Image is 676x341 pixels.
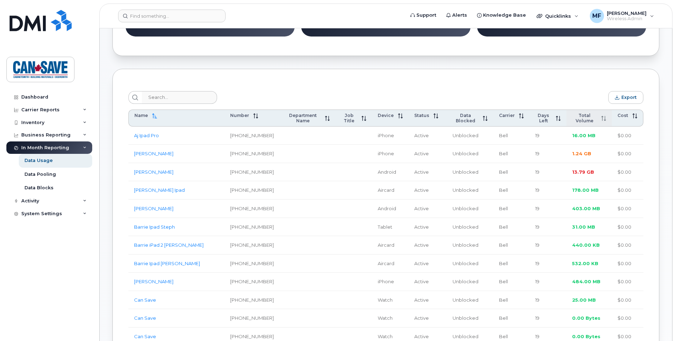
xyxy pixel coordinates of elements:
span: MF [592,12,601,20]
td: 19 [530,255,567,273]
td: Watch [372,291,409,309]
td: Unblocked [447,236,493,255]
td: Bell [493,127,530,145]
span: 1.24 GB [572,151,591,156]
td: Bell [493,200,530,218]
span: 532.00 KB [572,261,598,266]
td: Bell [493,236,530,255]
span: 25.00 MB [572,297,596,303]
td: $0.00 [612,200,643,218]
td: Active [409,255,447,273]
span: Job Title [341,113,357,123]
span: 484.00 MB [572,279,600,284]
span: Data Blocked [453,113,478,123]
a: [PERSON_NAME] [134,279,173,284]
td: Active [409,127,447,145]
td: [PHONE_NUMBER] [225,273,279,291]
span: Quicklinks [545,13,571,19]
td: Unblocked [447,181,493,200]
span: Alerts [452,12,467,19]
a: Aj Ipad Pro [134,133,159,138]
td: $0.00 [612,236,643,255]
a: [PERSON_NAME] [134,151,173,156]
a: [PERSON_NAME] [134,206,173,211]
td: Bell [493,163,530,181]
td: [PHONE_NUMBER] [225,200,279,218]
a: Support [405,8,441,22]
span: 440.00 KB [572,242,600,248]
td: Active [409,181,447,200]
td: Active [409,145,447,163]
td: Unblocked [447,255,493,273]
td: [PHONE_NUMBER] [225,163,279,181]
td: Bell [493,309,530,328]
td: Unblocked [447,291,493,309]
td: [PHONE_NUMBER] [225,236,279,255]
td: Active [409,236,447,255]
td: $0.00 [612,309,643,328]
td: $0.00 [612,255,643,273]
td: Unblocked [447,145,493,163]
a: Barrie iPad 2 [PERSON_NAME] [134,242,204,248]
td: 19 [530,145,567,163]
td: 19 [530,200,567,218]
td: 19 [530,273,567,291]
span: Wireless Admin [607,16,647,22]
td: 19 [530,309,567,328]
span: Cost [617,113,628,118]
span: [PERSON_NAME] [607,10,647,16]
td: [PHONE_NUMBER] [225,291,279,309]
button: Export [608,91,643,104]
td: [PHONE_NUMBER] [225,309,279,328]
td: Bell [493,218,530,236]
td: Bell [493,291,530,309]
a: Can Save [134,315,156,321]
td: Aircard [372,236,409,255]
a: Alerts [441,8,472,22]
td: 19 [530,236,567,255]
a: Knowledge Base [472,8,531,22]
td: Aircard [372,255,409,273]
td: Active [409,200,447,218]
span: 178.00 MB [572,187,599,193]
td: Bell [493,273,530,291]
span: 16.00 MB [572,133,595,138]
td: Unblocked [447,273,493,291]
a: Can Save [134,297,156,303]
a: Can Save [134,334,156,339]
a: Barrie Ipad Steph [134,224,175,230]
div: Quicklinks [532,9,583,23]
td: Active [409,309,447,328]
td: Aircard [372,181,409,200]
td: [PHONE_NUMBER] [225,127,279,145]
td: Unblocked [447,309,493,328]
td: $0.00 [612,163,643,181]
span: Status [414,113,429,118]
td: Bell [493,145,530,163]
td: 19 [530,163,567,181]
td: 19 [530,291,567,309]
td: Unblocked [447,218,493,236]
span: Knowledge Base [483,12,526,19]
span: 31.00 MB [572,224,595,230]
span: 0.00 Bytes [572,334,600,339]
td: Active [409,291,447,309]
td: Unblocked [447,127,493,145]
a: Barrie Ipad [PERSON_NAME] [134,261,200,266]
td: 19 [530,127,567,145]
td: $0.00 [612,218,643,236]
td: Unblocked [447,163,493,181]
td: 19 [530,218,567,236]
td: Android [372,163,409,181]
span: Export [621,95,637,100]
td: [PHONE_NUMBER] [225,145,279,163]
td: $0.00 [612,127,643,145]
td: iPhone [372,273,409,291]
td: [PHONE_NUMBER] [225,218,279,236]
span: Days Left [535,113,552,123]
td: Tablet [372,218,409,236]
td: 19 [530,181,567,200]
span: Carrier [499,113,515,118]
td: Active [409,273,447,291]
td: Unblocked [447,200,493,218]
